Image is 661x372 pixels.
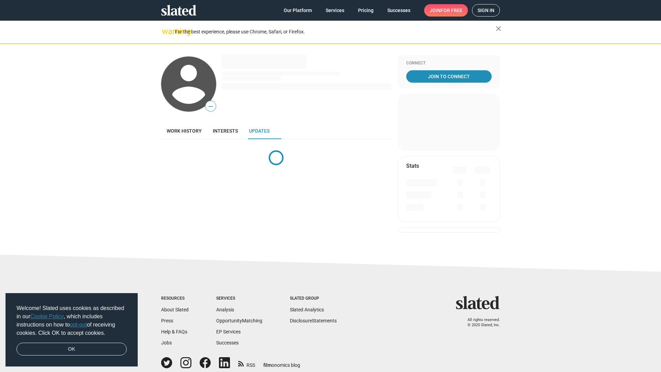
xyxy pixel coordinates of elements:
mat-icon: close [494,24,503,33]
span: Successes [387,4,410,17]
a: Our Platform [278,4,317,17]
a: dismiss cookie message [17,343,127,356]
a: Slated Analytics [290,307,324,312]
div: cookieconsent [6,293,138,367]
span: Join [430,4,462,17]
a: Sign in [472,4,500,17]
a: Successes [216,340,239,345]
a: Pricing [353,4,379,17]
mat-card-title: Stats [406,162,419,169]
a: OpportunityMatching [216,318,262,323]
span: Pricing [358,4,374,17]
div: Connect [406,61,492,66]
a: Jobs [161,340,172,345]
a: Updates [243,123,275,139]
a: Join To Connect [406,70,492,83]
div: For the best experience, please use Chrome, Safari, or Firefox. [175,27,496,37]
mat-icon: warning [162,27,170,35]
a: Interests [207,123,243,139]
a: RSS [238,358,255,369]
a: Services [320,4,350,17]
span: Services [326,4,344,17]
a: opt-out [70,322,87,328]
div: Slated Group [290,296,337,301]
span: film [263,362,272,368]
div: Resources [161,296,189,301]
span: Work history [167,128,202,134]
a: Joinfor free [424,4,468,17]
p: All rights reserved. © 2025 Slated, Inc. [460,318,500,328]
a: Analysis [216,307,234,312]
span: Interests [213,128,238,134]
a: Help & FAQs [161,329,187,334]
a: Work history [161,123,207,139]
div: Services [216,296,262,301]
a: Cookie Policy [30,313,64,319]
a: About Slated [161,307,189,312]
a: filmonomics blog [263,356,300,369]
a: Successes [382,4,416,17]
span: Welcome! Slated uses cookies as described in our , which includes instructions on how to of recei... [17,304,127,337]
span: — [206,102,216,111]
span: Sign in [478,4,494,16]
span: for free [441,4,462,17]
a: Press [161,318,173,323]
a: DisclosureStatements [290,318,337,323]
span: Our Platform [284,4,312,17]
span: Updates [249,128,270,134]
span: Join To Connect [408,70,490,83]
a: EP Services [216,329,241,334]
